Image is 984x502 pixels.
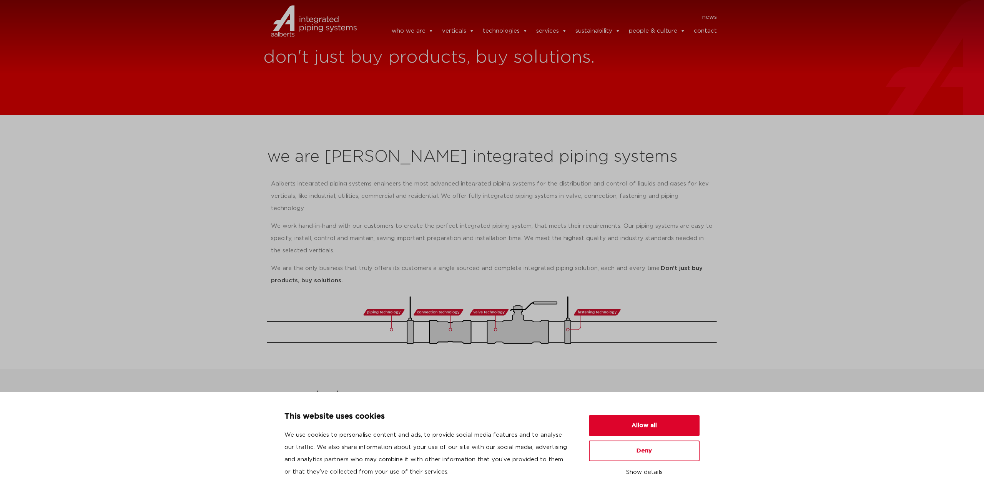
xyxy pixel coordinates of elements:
[267,148,717,166] h2: we are [PERSON_NAME] integrated piping systems
[575,23,620,39] a: sustainability
[483,23,528,39] a: technologies
[368,11,717,23] nav: Menu
[629,23,685,39] a: people & culture
[702,11,717,23] a: news
[284,411,570,423] p: This website uses cookies
[271,262,713,287] p: We are the only business that truly offers its customers a single sourced and complete integrated...
[271,178,713,215] p: Aalberts integrated piping systems engineers the most advanced integrated piping systems for the ...
[589,415,700,436] button: Allow all
[589,466,700,479] button: Show details
[694,23,717,39] a: contact
[284,429,570,478] p: We use cookies to personalise content and ads, to provide social media features and to analyse ou...
[392,23,434,39] a: who we are
[269,388,495,407] h2: our mission
[442,23,474,39] a: verticals
[536,23,567,39] a: services
[589,441,700,461] button: Deny
[271,220,713,257] p: We work hand-in-hand with our customers to create the perfect integrated piping system, that meet...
